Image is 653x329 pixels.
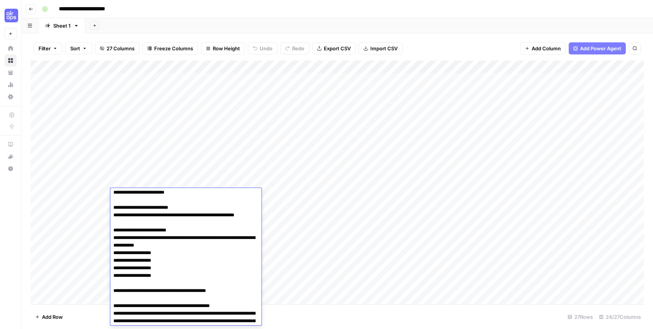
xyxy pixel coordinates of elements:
[53,22,71,29] div: Sheet 1
[39,18,85,33] a: Sheet 1
[248,42,277,54] button: Undo
[260,45,272,52] span: Undo
[70,45,80,52] span: Sort
[31,311,67,323] button: Add Row
[312,42,356,54] button: Export CSV
[5,42,17,54] a: Home
[95,42,139,54] button: 27 Columns
[39,45,51,52] span: Filter
[5,6,17,25] button: Workspace: Cohort 4
[580,45,621,52] span: Add Power Agent
[324,45,351,52] span: Export CSV
[5,54,17,67] a: Browse
[5,163,17,175] button: Help + Support
[34,42,62,54] button: Filter
[596,311,644,323] div: 24/27 Columns
[154,45,193,52] span: Freeze Columns
[532,45,561,52] span: Add Column
[107,45,135,52] span: 27 Columns
[201,42,245,54] button: Row Height
[65,42,92,54] button: Sort
[142,42,198,54] button: Freeze Columns
[569,42,626,54] button: Add Power Agent
[280,42,309,54] button: Redo
[5,91,17,103] a: Settings
[5,79,17,91] a: Usage
[359,42,402,54] button: Import CSV
[5,138,17,151] a: AirOps Academy
[5,151,17,163] button: What's new?
[565,311,596,323] div: 27 Rows
[5,151,16,162] div: What's new?
[42,313,63,321] span: Add Row
[292,45,304,52] span: Redo
[520,42,566,54] button: Add Column
[213,45,240,52] span: Row Height
[5,67,17,79] a: Your Data
[370,45,398,52] span: Import CSV
[5,9,18,22] img: Cohort 4 Logo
